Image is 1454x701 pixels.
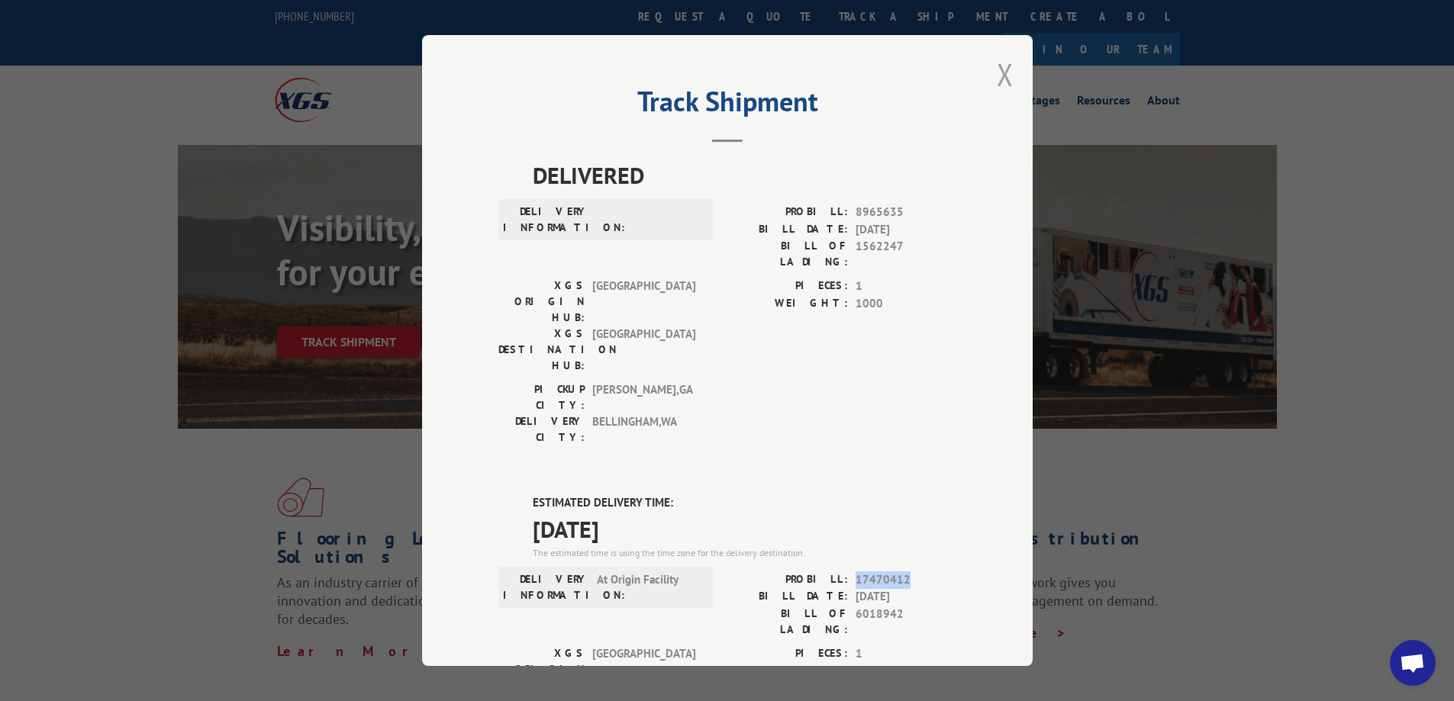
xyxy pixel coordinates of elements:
span: [DATE] [856,221,956,239]
label: PIECES: [727,645,848,663]
label: XGS DESTINATION HUB: [498,326,585,374]
label: BILL OF LADING: [727,606,848,638]
span: 17470412 [856,571,956,589]
label: BILL DATE: [727,221,848,239]
span: 1562247 [856,238,956,270]
label: PIECES: [727,278,848,295]
span: [GEOGRAPHIC_DATA] [592,645,695,693]
label: XGS ORIGIN HUB: [498,645,585,693]
label: PICKUP CITY: [498,381,585,413]
span: 1000 [856,295,956,313]
label: DELIVERY CITY: [498,413,585,445]
span: DELIVERED [533,158,956,192]
label: WEIGHT: [727,662,848,680]
label: PROBILL: [727,571,848,589]
label: DELIVERY INFORMATION: [503,571,589,603]
span: [DATE] [856,588,956,606]
a: Open chat [1390,640,1436,686]
span: [GEOGRAPHIC_DATA] [592,326,695,374]
span: 6018942 [856,606,956,638]
label: DELIVERY INFORMATION: [503,204,589,236]
span: [PERSON_NAME] , GA [592,381,695,413]
label: PROBILL: [727,204,848,221]
label: ESTIMATED DELIVERY TIME: [533,494,956,512]
div: The estimated time is using the time zone for the delivery destination. [533,546,956,560]
span: At Origin Facility [597,571,700,603]
span: [GEOGRAPHIC_DATA] [592,278,695,326]
span: 8965635 [856,204,956,221]
span: 1 [856,645,956,663]
span: 295 [856,662,956,680]
button: Close modal [997,54,1014,95]
span: BELLINGHAM , WA [592,413,695,445]
span: [DATE] [533,512,956,546]
span: 1 [856,278,956,295]
h2: Track Shipment [498,91,956,120]
label: WEIGHT: [727,295,848,313]
label: BILL OF LADING: [727,238,848,270]
label: XGS ORIGIN HUB: [498,278,585,326]
label: BILL DATE: [727,588,848,606]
